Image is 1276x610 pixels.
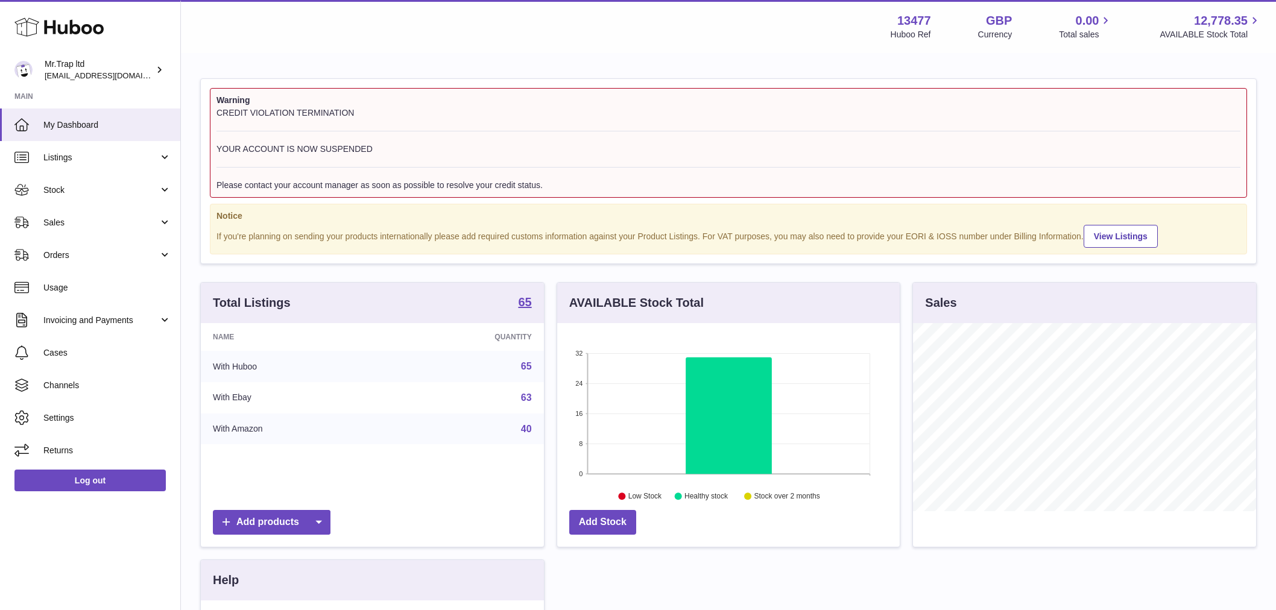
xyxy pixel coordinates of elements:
[575,350,583,357] text: 32
[201,382,388,413] td: With Ebay
[521,424,532,434] a: 40
[579,440,583,447] text: 8
[575,410,583,417] text: 16
[575,380,583,387] text: 24
[14,470,166,491] a: Log out
[43,250,159,261] span: Orders
[986,13,1012,29] strong: GBP
[1160,13,1262,40] a: 12,778.35 AVAILABLE Stock Total
[1059,13,1113,40] a: 0.00 Total sales
[45,58,153,81] div: Mr.Trap ltd
[521,361,532,371] a: 65
[1160,29,1262,40] span: AVAILABLE Stock Total
[43,282,171,294] span: Usage
[628,492,662,501] text: Low Stock
[518,296,531,310] a: 65
[925,295,956,311] h3: Sales
[43,119,171,131] span: My Dashboard
[216,107,1240,191] div: CREDIT VIOLATION TERMINATION YOUR ACCOUNT IS NOW SUSPENDED Please contact your account manager as...
[43,445,171,456] span: Returns
[213,572,239,588] h3: Help
[388,323,543,351] th: Quantity
[978,29,1012,40] div: Currency
[216,210,1240,222] strong: Notice
[45,71,177,80] span: [EMAIL_ADDRESS][DOMAIN_NAME]
[216,95,1240,106] strong: Warning
[43,217,159,228] span: Sales
[897,13,931,29] strong: 13477
[569,510,636,535] a: Add Stock
[216,223,1240,248] div: If you're planning on sending your products internationally please add required customs informati...
[213,510,330,535] a: Add products
[43,380,171,391] span: Channels
[43,184,159,196] span: Stock
[43,152,159,163] span: Listings
[201,351,388,382] td: With Huboo
[14,61,33,79] img: internalAdmin-13477@internal.huboo.com
[518,296,531,308] strong: 65
[521,392,532,403] a: 63
[684,492,728,501] text: Healthy stock
[754,492,820,501] text: Stock over 2 months
[569,295,704,311] h3: AVAILABLE Stock Total
[1194,13,1248,29] span: 12,778.35
[1084,225,1158,248] a: View Listings
[1059,29,1113,40] span: Total sales
[1076,13,1099,29] span: 0.00
[201,413,388,445] td: With Amazon
[43,412,171,424] span: Settings
[213,295,291,311] h3: Total Listings
[579,470,583,477] text: 0
[891,29,931,40] div: Huboo Ref
[43,315,159,326] span: Invoicing and Payments
[201,323,388,351] th: Name
[43,347,171,359] span: Cases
